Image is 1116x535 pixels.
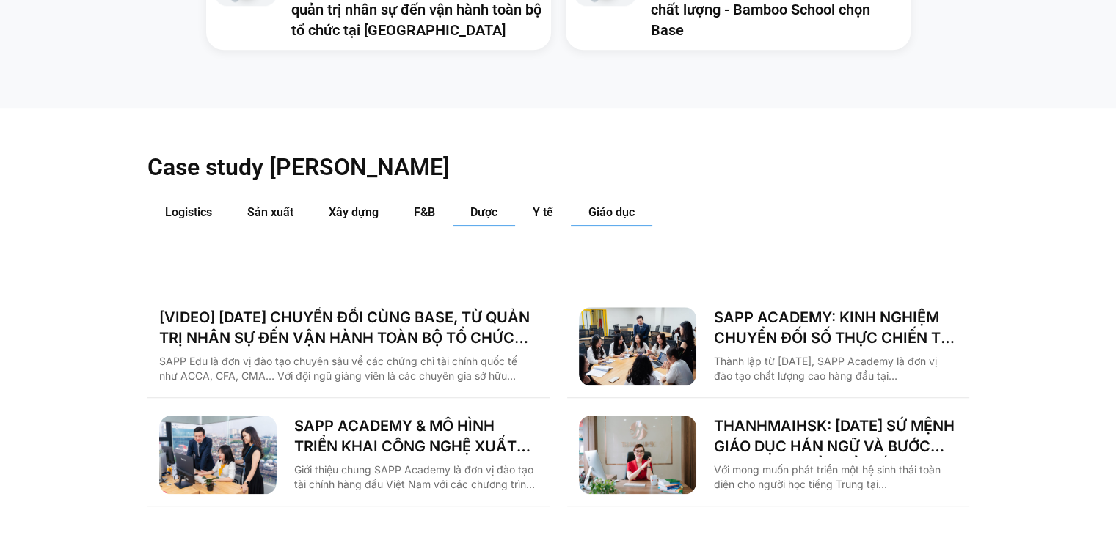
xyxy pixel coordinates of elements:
p: Thành lập từ [DATE], SAPP Academy là đơn vị đào tạo chất lượng cao hàng đầu tại [GEOGRAPHIC_DATA]... [714,354,958,383]
span: Giáo dục [588,205,635,219]
a: SAPP ACADEMY & MÔ HÌNH TRIỂN KHAI CÔNG NGHỆ XUẤT PHÁT TỪ TƯ DUY QUẢN TRỊ [294,416,538,457]
span: Sản xuất [247,205,293,219]
span: Y tế [533,205,553,219]
img: Thanh Mai HSK chuyển đổi số cùng base [579,416,696,494]
p: SAPP Edu là đơn vị đào tạo chuyên sâu về các chứng chỉ tài chính quốc tế như ACCA, CFA, CMA… Với ... [159,354,538,383]
span: Logistics [165,205,212,219]
span: F&B [414,205,435,219]
span: Dược [470,205,497,219]
p: Giới thiệu chung SAPP Academy là đơn vị đào tạo tài chính hàng đầu Việt Nam với các chương trình ... [294,462,538,492]
h2: Case study [PERSON_NAME] [147,152,969,182]
a: THANHMAIHSK: [DATE] SỨ MỆNH GIÁO DỤC HÁN NGỮ VÀ BƯỚC NGOẶT CHUYỂN ĐỔI SỐ [714,416,958,457]
span: Xây dựng [329,205,379,219]
p: Với mong muốn phát triển một hệ sinh thái toàn diện cho người học tiếng Trung tại [GEOGRAPHIC_DAT... [714,462,958,492]
a: SAPP ACADEMY: KINH NGHIỆM CHUYỂN ĐỐI SỐ THỰC CHIẾN TỪ TƯ DUY QUẢN TRỊ VỮNG [714,307,958,348]
a: [VIDEO] [DATE] CHUYỂN ĐỔI CÙNG BASE, TỪ QUẢN TRỊ NHÂN SỰ ĐẾN VẬN HÀNH TOÀN BỘ TỔ CHỨC TẠI [GEOGRA... [159,307,538,348]
div: Các tab. Mở mục bằng phím Enter hoặc Space, đóng bằng phím Esc và di chuyển bằng các phím mũi tên. [147,199,969,506]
